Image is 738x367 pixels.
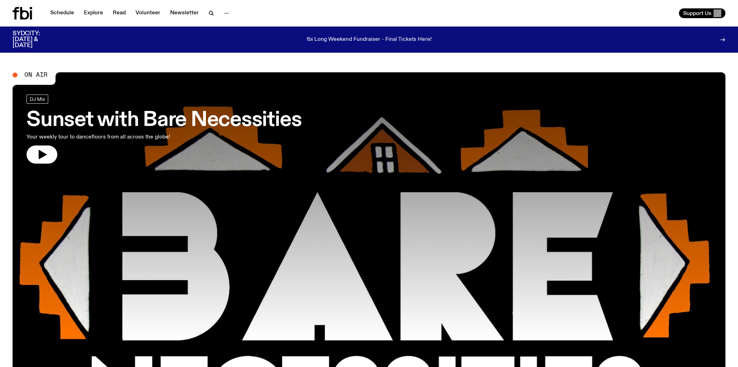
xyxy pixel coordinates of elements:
h3: SYDCITY: [DATE] & [DATE] [13,31,57,48]
h3: Sunset with Bare Necessities [27,111,301,130]
a: DJ Mix [27,95,48,104]
a: Newsletter [166,8,203,18]
p: Your weekly tour to dancefloors from all across the globe! [27,133,205,141]
span: On Air [24,72,48,78]
a: Sunset with Bare NecessitiesYour weekly tour to dancefloors from all across the globe! [27,95,301,164]
p: fbi Long Weekend Fundraiser - Final Tickets Here! [307,37,432,43]
a: Explore [80,8,107,18]
span: DJ Mix [30,97,45,102]
a: Read [109,8,130,18]
a: Schedule [46,8,78,18]
span: Support Us [683,10,711,16]
a: Volunteer [131,8,165,18]
button: Support Us [679,8,725,18]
